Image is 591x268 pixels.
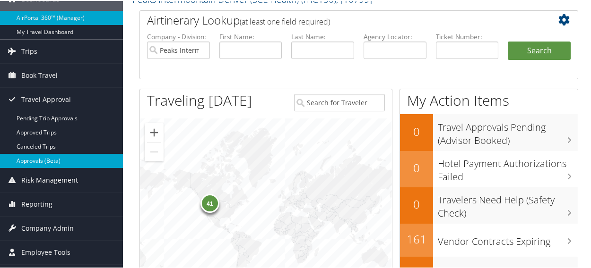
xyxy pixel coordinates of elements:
[294,93,385,110] input: Search for Traveler
[438,151,578,183] h3: Hotel Payment Authorizations Failed
[145,122,164,141] button: Zoom in
[400,123,433,139] h2: 0
[21,216,74,239] span: Company Admin
[21,192,52,215] span: Reporting
[21,87,71,110] span: Travel Approval
[240,16,330,26] span: (at least one field required)
[147,90,252,109] h1: Traveling [DATE]
[200,193,219,212] div: 41
[400,150,578,186] a: 0Hotel Payment Authorizations Failed
[147,11,534,27] h2: Airtinerary Lookup
[21,39,37,62] span: Trips
[400,230,433,246] h2: 161
[438,188,578,219] h3: Travelers Need Help (Safety Check)
[508,41,571,59] button: Search
[400,186,578,223] a: 0Travelers Need Help (Safety Check)
[21,167,78,191] span: Risk Management
[400,195,433,211] h2: 0
[147,31,210,41] label: Company - Division:
[364,31,426,41] label: Agency Locator:
[291,31,354,41] label: Last Name:
[436,31,499,41] label: Ticket Number:
[400,159,433,175] h2: 0
[21,63,58,86] span: Book Travel
[438,229,578,247] h3: Vendor Contracts Expiring
[400,223,578,256] a: 161Vendor Contracts Expiring
[438,115,578,146] h3: Travel Approvals Pending (Advisor Booked)
[21,240,70,263] span: Employee Tools
[400,113,578,150] a: 0Travel Approvals Pending (Advisor Booked)
[219,31,282,41] label: First Name:
[400,90,578,109] h1: My Action Items
[145,142,164,160] button: Zoom out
